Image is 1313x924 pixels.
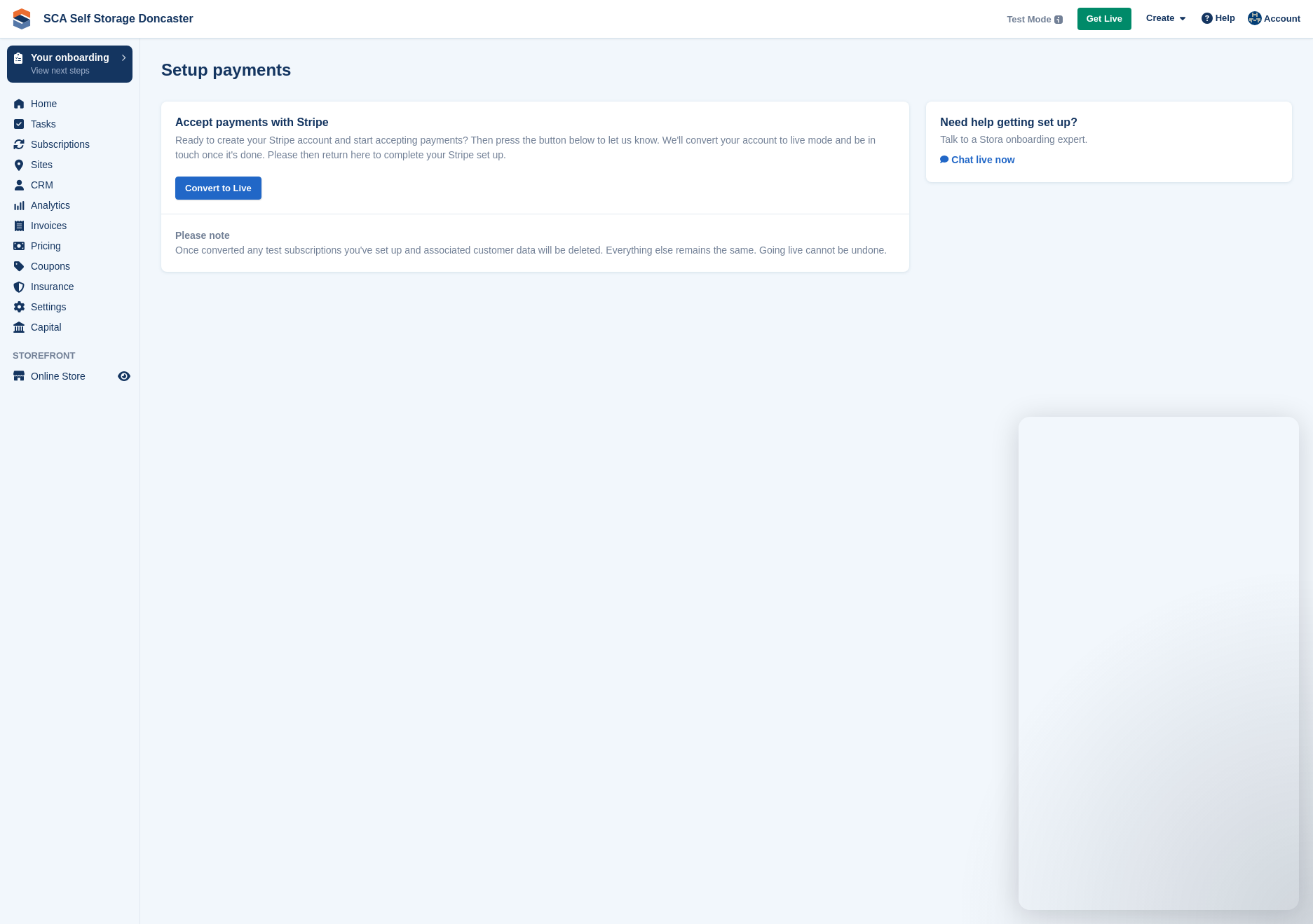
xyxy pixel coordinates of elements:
span: Subscriptions [31,135,115,154]
span: Capital [31,317,115,337]
a: menu [7,366,132,386]
span: Get Live [1087,12,1122,26]
span: Create [1146,11,1174,25]
iframe: Intercom live chat [1019,417,1299,910]
a: menu [7,195,132,215]
span: Settings [31,297,115,317]
img: stora-icon-8386f47178a22dfd0bd8f6a31ec36ba5ce8667c1dd55bd0f319d3a0aa187defe.svg [11,8,32,29]
span: Sites [31,155,115,174]
span: Help [1216,11,1235,25]
span: Tasks [31,114,115,134]
img: icon-info-grey-7440780725fd019a000dd9b08b2336e03edf1995a4989e88bcd33f0948082b44.svg [1054,15,1063,24]
p: Your onboarding [31,53,114,62]
span: Storefront [13,349,140,363]
a: menu [7,94,132,113]
img: Sam Chapman [1248,11,1262,25]
p: Once converted any test subscriptions you've set up and associated customer data will be deleted.... [175,243,895,258]
a: menu [7,277,132,296]
span: Online Store [31,366,115,386]
a: menu [7,216,132,235]
span: Pricing [31,236,115,256]
button: Convert to Live [175,177,261,200]
a: menu [7,317,132,337]
span: Invoices [31,216,115,235]
p: Talk to a Stora onboarding expert. [940,133,1278,146]
a: Preview store [116,368,132,385]
h2: Need help getting set up? [940,116,1278,129]
p: Ready to create your Stripe account and start accepting payments? Then press the button below to ... [175,133,895,163]
span: Chat live now [940,154,1014,165]
a: menu [7,297,132,317]
a: Get Live [1077,8,1131,31]
span: Insurance [31,277,115,296]
span: Home [31,94,115,113]
h1: Setup payments [161,60,291,79]
a: menu [7,175,132,195]
a: Chat live now [940,151,1026,168]
h3: Please note [175,228,895,243]
span: Test Mode [1007,13,1051,27]
a: menu [7,114,132,134]
h2: Accept payments with Stripe [175,116,895,129]
a: menu [7,135,132,154]
span: Coupons [31,256,115,276]
a: menu [7,155,132,174]
span: CRM [31,175,115,195]
span: Analytics [31,195,115,215]
a: SCA Self Storage Doncaster [38,7,199,30]
p: View next steps [31,64,114,77]
span: Account [1264,12,1300,26]
a: menu [7,236,132,256]
a: menu [7,256,132,276]
a: Your onboarding View next steps [7,46,132,83]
